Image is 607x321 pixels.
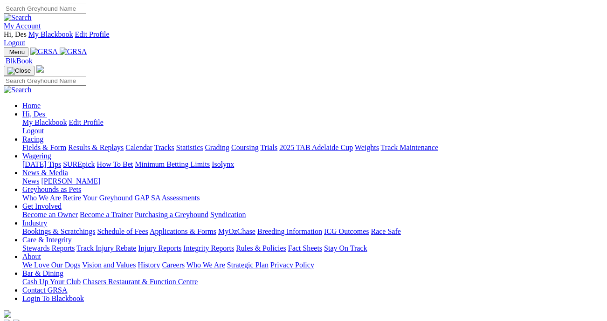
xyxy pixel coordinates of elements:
[22,244,75,252] a: Stewards Reports
[4,76,86,86] input: Search
[76,244,136,252] a: Track Injury Rebate
[6,57,33,65] span: BlkBook
[138,244,181,252] a: Injury Reports
[22,135,43,143] a: Racing
[4,22,41,30] a: My Account
[22,269,63,277] a: Bar & Dining
[324,244,367,252] a: Stay On Track
[22,143,66,151] a: Fields & Form
[355,143,379,151] a: Weights
[162,261,185,269] a: Careers
[270,261,314,269] a: Privacy Policy
[22,194,61,202] a: Who We Are
[371,227,400,235] a: Race Safe
[22,261,603,269] div: About
[22,286,67,294] a: Contact GRSA
[22,185,81,193] a: Greyhounds as Pets
[41,177,100,185] a: [PERSON_NAME]
[80,211,133,219] a: Become a Trainer
[4,86,32,94] img: Search
[183,244,234,252] a: Integrity Reports
[97,160,133,168] a: How To Bet
[22,294,84,302] a: Login To Blackbook
[4,30,603,47] div: My Account
[22,278,603,286] div: Bar & Dining
[22,278,81,286] a: Cash Up Your Club
[82,261,136,269] a: Vision and Values
[22,211,603,219] div: Get Involved
[4,30,27,38] span: Hi, Des
[69,118,103,126] a: Edit Profile
[279,143,353,151] a: 2025 TAB Adelaide Cup
[22,177,39,185] a: News
[22,236,72,244] a: Care & Integrity
[30,48,58,56] img: GRSA
[22,227,95,235] a: Bookings & Scratchings
[4,310,11,318] img: logo-grsa-white.png
[97,227,148,235] a: Schedule of Fees
[36,65,44,73] img: logo-grsa-white.png
[381,143,438,151] a: Track Maintenance
[9,48,25,55] span: Menu
[227,261,269,269] a: Strategic Plan
[205,143,229,151] a: Grading
[231,143,259,151] a: Coursing
[22,118,603,135] div: Hi, Des
[7,67,31,75] img: Close
[83,278,198,286] a: Chasers Restaurant & Function Centre
[22,110,47,118] a: Hi, Des
[22,219,47,227] a: Industry
[186,261,225,269] a: Who We Are
[22,127,44,135] a: Logout
[324,227,369,235] a: ICG Outcomes
[22,177,603,185] div: News & Media
[135,194,200,202] a: GAP SA Assessments
[138,261,160,269] a: History
[4,14,32,22] img: Search
[63,160,95,168] a: SUREpick
[68,143,124,151] a: Results & Replays
[210,211,246,219] a: Syndication
[218,227,255,235] a: MyOzChase
[260,143,277,151] a: Trials
[22,211,78,219] a: Become an Owner
[22,143,603,152] div: Racing
[150,227,216,235] a: Applications & Forms
[154,143,174,151] a: Tracks
[75,30,109,38] a: Edit Profile
[135,160,210,168] a: Minimum Betting Limits
[4,4,86,14] input: Search
[22,160,61,168] a: [DATE] Tips
[135,211,208,219] a: Purchasing a Greyhound
[22,102,41,109] a: Home
[4,66,34,76] button: Toggle navigation
[22,244,603,253] div: Care & Integrity
[288,244,322,252] a: Fact Sheets
[22,227,603,236] div: Industry
[236,244,286,252] a: Rules & Policies
[22,110,45,118] span: Hi, Des
[4,39,25,47] a: Logout
[22,202,62,210] a: Get Involved
[28,30,73,38] a: My Blackbook
[4,57,33,65] a: BlkBook
[212,160,234,168] a: Isolynx
[176,143,203,151] a: Statistics
[22,118,67,126] a: My Blackbook
[60,48,87,56] img: GRSA
[125,143,152,151] a: Calendar
[22,253,41,260] a: About
[22,160,603,169] div: Wagering
[22,169,68,177] a: News & Media
[257,227,322,235] a: Breeding Information
[22,194,603,202] div: Greyhounds as Pets
[4,47,28,57] button: Toggle navigation
[22,152,51,160] a: Wagering
[22,261,80,269] a: We Love Our Dogs
[63,194,133,202] a: Retire Your Greyhound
